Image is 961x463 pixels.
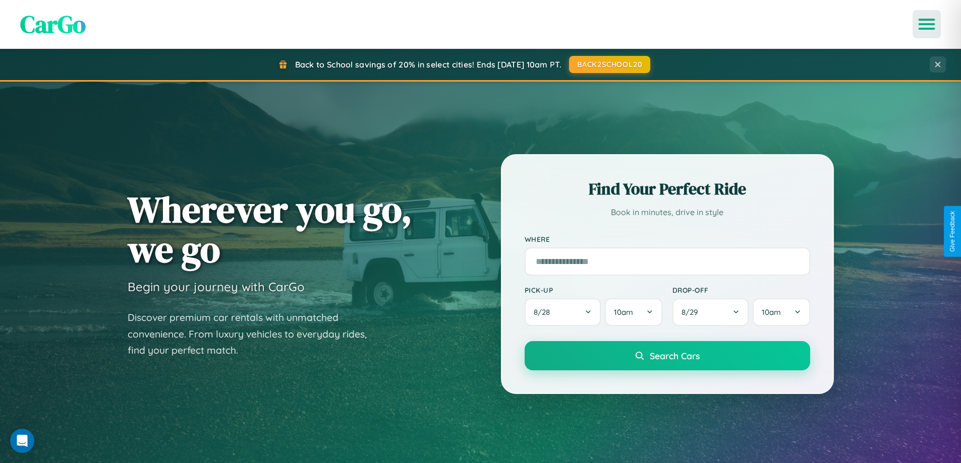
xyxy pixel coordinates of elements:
button: Search Cars [525,341,810,370]
h1: Wherever you go, we go [128,189,412,269]
label: Drop-off [672,286,810,294]
button: 8/28 [525,298,601,326]
p: Discover premium car rentals with unmatched convenience. From luxury vehicles to everyday rides, ... [128,309,380,359]
span: CarGo [20,8,86,41]
span: Search Cars [650,350,700,361]
button: BACK2SCHOOL20 [569,56,650,73]
h2: Find Your Perfect Ride [525,178,810,200]
button: Open menu [913,10,941,38]
div: Give Feedback [949,211,956,252]
p: Book in minutes, drive in style [525,205,810,220]
button: 10am [605,298,662,326]
label: Pick-up [525,286,662,294]
span: 10am [762,307,781,317]
h3: Begin your journey with CarGo [128,279,305,294]
span: 8 / 29 [682,307,703,317]
div: Open Intercom Messenger [10,429,34,453]
button: 10am [753,298,810,326]
label: Where [525,235,810,243]
button: 8/29 [672,298,749,326]
span: Back to School savings of 20% in select cities! Ends [DATE] 10am PT. [295,59,561,70]
span: 8 / 28 [534,307,555,317]
span: 10am [614,307,633,317]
